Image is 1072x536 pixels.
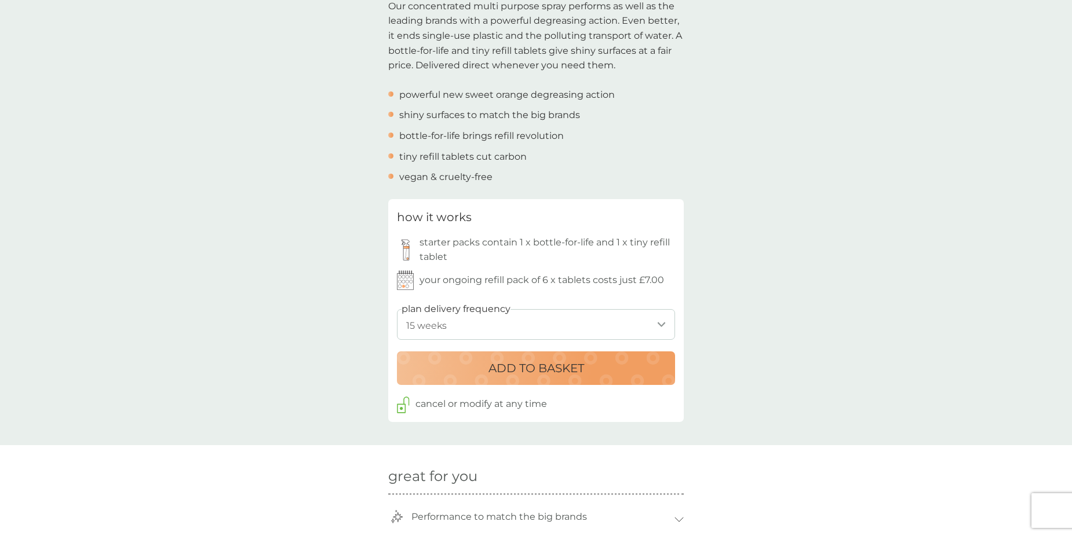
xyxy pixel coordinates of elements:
p: Performance to match the big brands [406,504,593,530]
p: your ongoing refill pack of 6 x tablets costs just £7.00 [420,273,664,288]
h2: great for you [388,468,684,485]
p: shiny surfaces to match the big brands [399,108,580,123]
p: cancel or modify at any time [415,397,547,412]
p: vegan & cruelty-free [399,170,493,185]
p: ADD TO BASKET [488,359,584,377]
p: starter packs contain 1 x bottle-for-life and 1 x tiny refill tablet [420,235,675,265]
p: tiny refill tablets cut carbon [399,149,527,164]
p: bottle-for-life brings refill revolution [399,129,564,144]
label: plan delivery frequency [402,302,511,317]
img: trophey-icon.svg [391,510,404,523]
p: powerful new sweet orange degreasing action [399,87,615,102]
h3: how it works [397,208,472,226]
button: ADD TO BASKET [397,351,675,385]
